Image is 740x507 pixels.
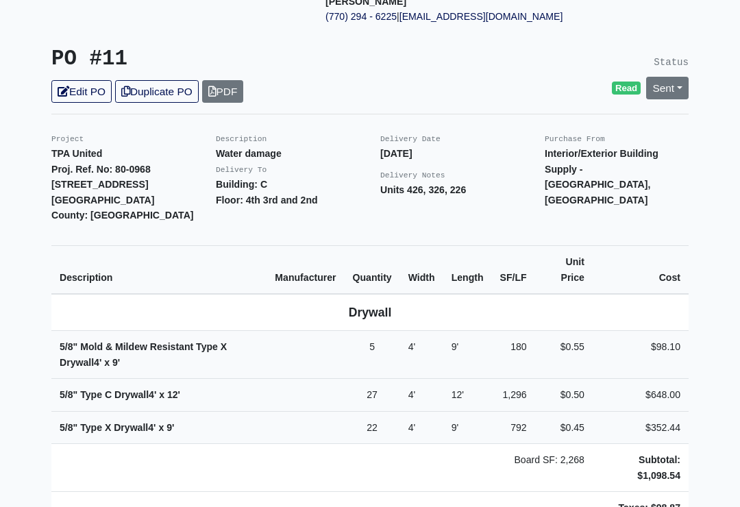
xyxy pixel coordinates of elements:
[267,246,344,295] th: Manufacturer
[345,412,400,445] td: 22
[325,10,579,25] p: |
[593,412,689,445] td: $352.44
[345,332,400,380] td: 5
[149,390,156,401] span: 4'
[216,180,267,190] strong: Building: C
[535,246,593,295] th: Unit Price
[166,423,174,434] span: 9'
[380,172,445,180] small: Delivery Notes
[202,81,244,103] a: PDF
[535,332,593,380] td: $0.55
[51,180,149,190] strong: [STREET_ADDRESS]
[148,423,156,434] span: 4'
[112,358,120,369] span: 9'
[408,342,416,353] span: 4'
[646,77,689,100] a: Sent
[408,423,416,434] span: 4'
[345,246,400,295] th: Quantity
[492,246,535,295] th: SF/LF
[216,166,267,175] small: Delivery To
[492,412,535,445] td: 792
[593,332,689,380] td: $98.10
[492,380,535,412] td: 1,296
[104,358,110,369] span: x
[452,390,464,401] span: 12'
[443,246,492,295] th: Length
[408,390,416,401] span: 4'
[51,136,84,144] small: Project
[60,342,227,369] strong: 5/8" Mold & Mildew Resistant Type X Drywall
[167,390,180,401] span: 12'
[159,390,164,401] span: x
[399,12,563,23] a: [EMAIL_ADDRESS][DOMAIN_NAME]
[593,445,689,493] td: Subtotal: $1,098.54
[545,147,689,208] p: Interior/Exterior Building Supply - [GEOGRAPHIC_DATA], [GEOGRAPHIC_DATA]
[400,246,443,295] th: Width
[51,47,360,73] h3: PO #11
[51,210,194,221] strong: County: [GEOGRAPHIC_DATA]
[216,149,282,160] strong: Water damage
[60,423,174,434] strong: 5/8" Type X Drywall
[612,82,641,96] span: Read
[51,149,102,160] strong: TPA United
[452,342,459,353] span: 9'
[60,390,180,401] strong: 5/8" Type C Drywall
[51,81,112,103] a: Edit PO
[158,423,164,434] span: x
[51,164,151,175] strong: Proj. Ref. No: 80-0968
[514,455,584,466] span: Board SF: 2,268
[492,332,535,380] td: 180
[593,380,689,412] td: $648.00
[380,136,441,144] small: Delivery Date
[94,358,101,369] span: 4'
[325,12,397,23] a: (770) 294 - 6225
[654,58,689,69] small: Status
[380,185,466,196] strong: Units 426, 326, 226
[535,412,593,445] td: $0.45
[380,149,412,160] strong: [DATE]
[349,306,392,320] b: Drywall
[115,81,199,103] a: Duplicate PO
[51,246,267,295] th: Description
[593,246,689,295] th: Cost
[345,380,400,412] td: 27
[216,136,267,144] small: Description
[535,380,593,412] td: $0.50
[452,423,459,434] span: 9'
[545,136,605,144] small: Purchase From
[216,195,318,206] strong: Floor: 4th 3rd and 2nd
[51,195,154,206] strong: [GEOGRAPHIC_DATA]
